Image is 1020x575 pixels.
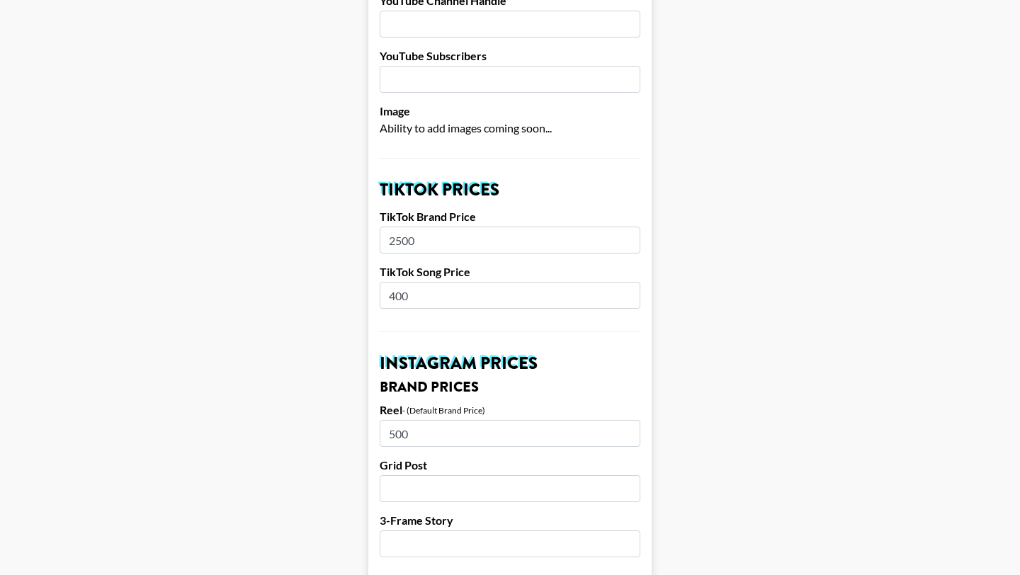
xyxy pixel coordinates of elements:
[380,265,640,279] label: TikTok Song Price
[380,403,402,417] label: Reel
[380,355,640,372] h2: Instagram Prices
[380,210,640,224] label: TikTok Brand Price
[380,458,640,472] label: Grid Post
[380,380,640,394] h3: Brand Prices
[380,513,640,528] label: 3-Frame Story
[380,181,640,198] h2: TikTok Prices
[402,405,485,416] div: - (Default Brand Price)
[380,121,552,135] span: Ability to add images coming soon...
[380,104,640,118] label: Image
[380,49,640,63] label: YouTube Subscribers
